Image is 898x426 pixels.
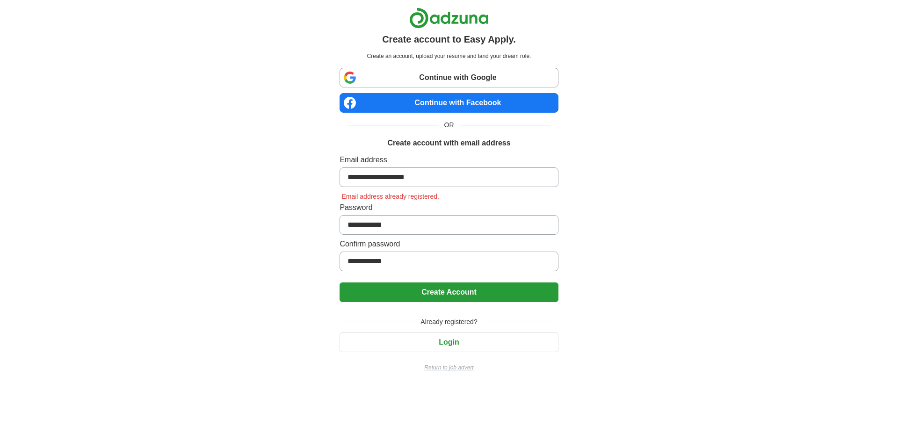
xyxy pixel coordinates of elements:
a: Continue with Facebook [340,93,558,113]
h1: Create account with email address [387,137,510,149]
span: Already registered? [415,317,483,327]
button: Login [340,332,558,352]
label: Email address [340,154,558,166]
a: Continue with Google [340,68,558,87]
h1: Create account to Easy Apply. [382,32,516,46]
span: OR [439,120,460,130]
a: Login [340,338,558,346]
label: Password [340,202,558,213]
p: Create an account, upload your resume and land your dream role. [341,52,556,60]
img: Adzuna logo [409,7,489,29]
label: Confirm password [340,238,558,250]
a: Return to job advert [340,363,558,372]
span: Email address already registered. [340,193,441,200]
button: Create Account [340,282,558,302]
